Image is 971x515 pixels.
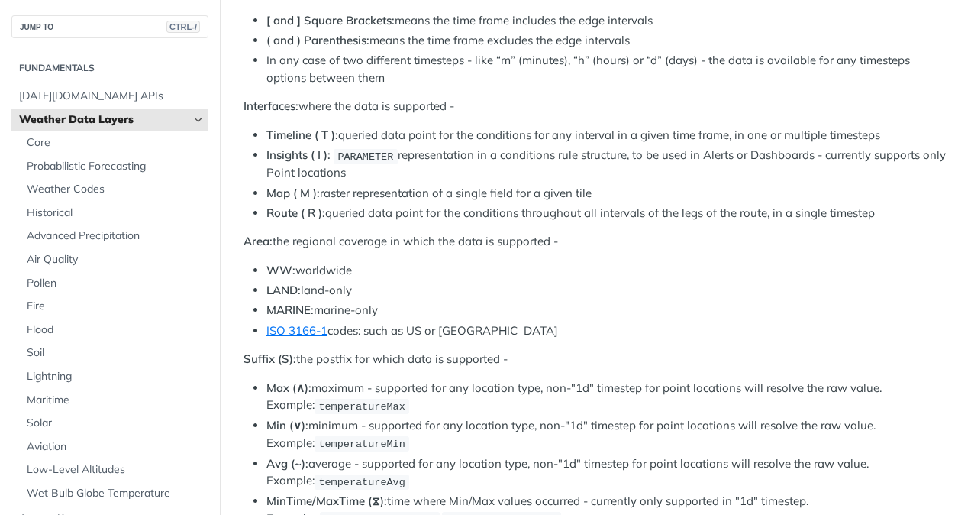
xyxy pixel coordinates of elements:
span: Advanced Precipitation [27,228,205,244]
strong: Timeline ( T ): [266,128,338,142]
a: Fire [19,295,208,318]
span: Wet Bulb Globe Temperature [27,486,205,501]
a: Wet Bulb Globe Temperature [19,482,208,505]
span: Weather Codes [27,182,205,197]
a: Lightning [19,365,208,388]
span: Probabilistic Forecasting [27,159,205,174]
a: Core [19,131,208,154]
a: Weather Codes [19,178,208,201]
strong: Max (∧): [266,381,311,395]
li: marine-only [266,302,947,319]
a: Solar [19,412,208,435]
button: JUMP TOCTRL-/ [11,15,208,38]
button: Hide subpages for Weather Data Layers [192,114,205,126]
a: Probabilistic Forecasting [19,155,208,178]
span: CTRL-/ [166,21,200,33]
strong: Map ( M ): [266,186,320,200]
span: Low-Level Altitudes [27,462,205,478]
a: Flood [19,319,208,342]
span: Pollen [27,276,205,291]
li: representation in a conditions rule structure, to be used in Alerts or Dashboards - currently sup... [266,147,947,182]
strong: MARINE: [266,303,314,317]
a: Weather Data LayersHide subpages for Weather Data Layers [11,109,208,131]
p: the postfix for which data is supported - [244,351,947,368]
span: temperatureAvg [318,476,405,487]
a: ISO 3166-1 [266,323,327,338]
a: Aviation [19,436,208,458]
li: average - supported for any location type, non-"1d" timestep for point locations will resolve the... [266,455,947,491]
strong: WW: [266,263,295,277]
span: Core [27,135,205,151]
span: PARAMETER [337,151,393,162]
a: Air Quality [19,248,208,271]
strong: Suffix (S): [244,351,296,366]
strong: Insights ( I ): [266,147,331,162]
strong: Route ( R ): [266,206,325,220]
strong: MinTime/MaxTime (⧖): [266,494,387,508]
span: Fire [27,299,205,314]
li: land-only [266,282,947,300]
span: Maritime [27,393,205,408]
a: Historical [19,202,208,225]
li: In any case of two different timesteps - like “m” (minutes), “h” (hours) or “d” (days) - the data... [266,52,947,86]
li: minimum - supported for any location type, non-"1d" timestep for point locations will resolve the... [266,417,947,452]
strong: Interfaces: [244,99,298,113]
li: means the time frame excludes the edge intervals [266,32,947,50]
li: maximum - supported for any location type, non-"1d" timestep for point locations will resolve the... [266,380,947,415]
strong: ( and ) Parenthesis: [266,33,369,47]
li: worldwide [266,262,947,280]
li: raster representation of a single field for a given tile [266,185,947,202]
strong: [ and ] Square Brackets: [266,13,395,28]
strong: Area: [244,234,273,248]
a: [DATE][DOMAIN_NAME] APIs [11,85,208,108]
span: Weather Data Layers [19,112,189,128]
span: temperatureMin [318,439,405,450]
li: means the time frame includes the edge intervals [266,12,947,30]
strong: LAND: [266,283,301,297]
h2: Fundamentals [11,61,208,75]
a: Soil [19,342,208,364]
span: temperatureMax [318,400,405,412]
li: codes: such as US or [GEOGRAPHIC_DATA] [266,322,947,340]
span: Historical [27,206,205,221]
li: queried data point for the conditions for any interval in a given time frame, in one or multiple ... [266,127,947,144]
a: Maritime [19,389,208,412]
p: where the data is supported - [244,98,947,115]
strong: Avg (~): [266,456,308,471]
span: Air Quality [27,252,205,267]
span: Soil [27,345,205,361]
span: Lightning [27,369,205,384]
span: Aviation [27,439,205,455]
li: queried data point for the conditions throughout all intervals of the legs of the route, in a sin... [266,205,947,222]
strong: Min (∨): [266,418,308,432]
span: Flood [27,322,205,338]
span: [DATE][DOMAIN_NAME] APIs [19,89,205,104]
a: Low-Level Altitudes [19,458,208,481]
span: Solar [27,416,205,431]
a: Pollen [19,272,208,295]
p: the regional coverage in which the data is supported - [244,233,947,251]
a: Advanced Precipitation [19,225,208,248]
